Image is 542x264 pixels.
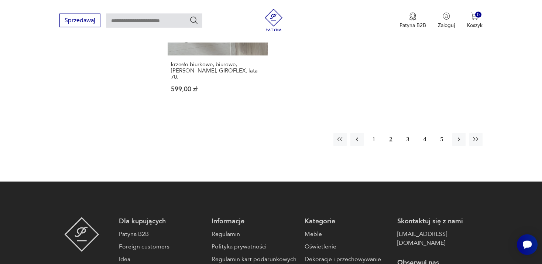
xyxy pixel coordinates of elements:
[305,242,390,251] a: Oświetlenie
[397,217,483,226] p: Skontaktuj się z nami
[212,242,297,251] a: Polityka prywatności
[171,61,264,80] h3: krzesło biurkowe, biurowe, [PERSON_NAME], GIROFLEX, lata 70.
[471,13,478,20] img: Ikona koszyka
[409,13,416,21] img: Ikona medalu
[438,13,455,29] button: Zaloguj
[212,230,297,238] a: Regulamin
[418,133,432,146] button: 4
[397,230,483,247] a: [EMAIL_ADDRESS][DOMAIN_NAME]
[119,217,204,226] p: Dla kupujących
[189,16,198,25] button: Szukaj
[399,22,426,29] p: Patyna B2B
[59,14,100,27] button: Sprzedawaj
[443,13,450,20] img: Ikonka użytkownika
[59,18,100,24] a: Sprzedawaj
[438,22,455,29] p: Zaloguj
[399,13,426,29] a: Ikona medaluPatyna B2B
[467,22,483,29] p: Koszyk
[367,133,381,146] button: 1
[384,133,398,146] button: 2
[263,9,285,31] img: Patyna - sklep z meblami i dekoracjami vintage
[467,13,483,29] button: 0Koszyk
[119,230,204,238] a: Patyna B2B
[305,217,390,226] p: Kategorie
[305,230,390,238] a: Meble
[119,255,204,264] a: Idea
[401,133,415,146] button: 3
[435,133,449,146] button: 5
[305,255,390,264] a: Dekoracje i przechowywanie
[64,217,99,252] img: Patyna - sklep z meblami i dekoracjami vintage
[212,217,297,226] p: Informacje
[517,234,538,255] iframe: Smartsupp widget button
[212,255,297,264] a: Regulamin kart podarunkowych
[399,13,426,29] button: Patyna B2B
[475,12,481,18] div: 0
[171,86,264,92] p: 599,00 zł
[119,242,204,251] a: Foreign customers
